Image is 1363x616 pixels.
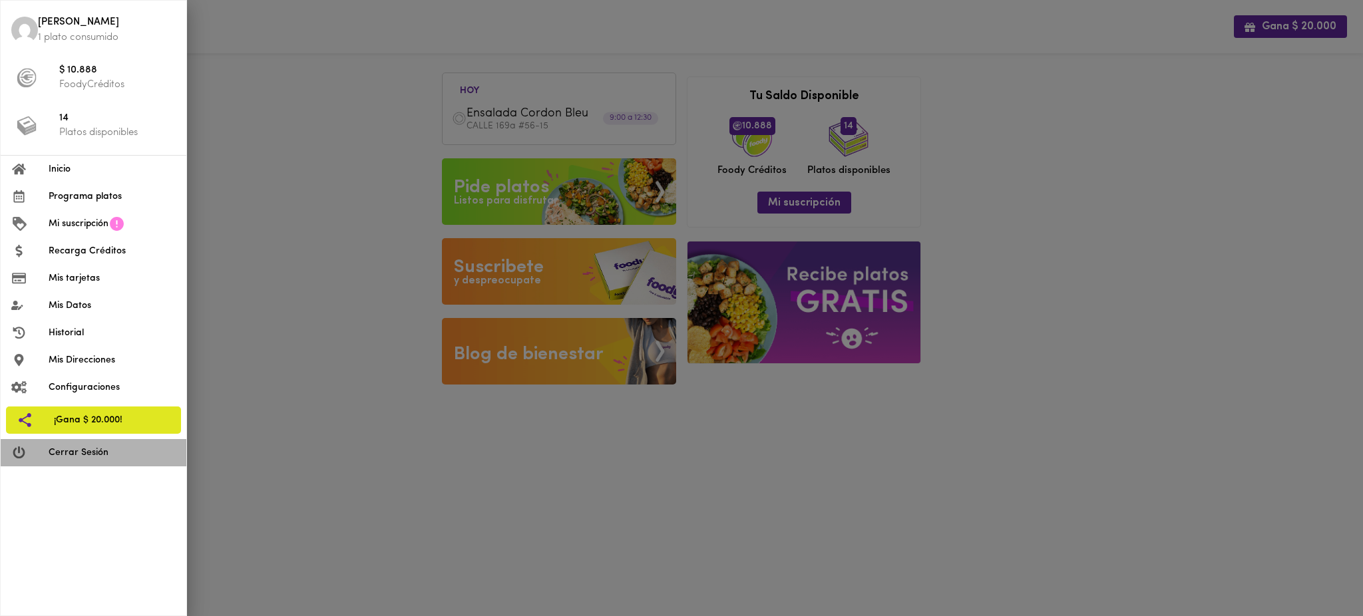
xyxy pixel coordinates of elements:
img: platos_menu.png [17,116,37,136]
p: FoodyCréditos [59,78,176,92]
span: Cerrar Sesión [49,446,176,460]
span: Programa platos [49,190,176,204]
span: Mis Direcciones [49,353,176,367]
p: Platos disponibles [59,126,176,140]
span: [PERSON_NAME] [38,15,176,31]
span: Mis tarjetas [49,271,176,285]
span: ¡Gana $ 20.000! [54,413,170,427]
span: 14 [59,111,176,126]
span: Historial [49,326,176,340]
img: foody-creditos-black.png [17,68,37,88]
span: $ 10.888 [59,63,176,78]
span: Inicio [49,162,176,176]
iframe: Messagebird Livechat Widget [1286,539,1350,603]
span: Recarga Créditos [49,244,176,258]
span: Mi suscripción [49,217,108,231]
p: 1 plato consumido [38,31,176,45]
span: Mis Datos [49,299,176,313]
span: Configuraciones [49,381,176,394]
